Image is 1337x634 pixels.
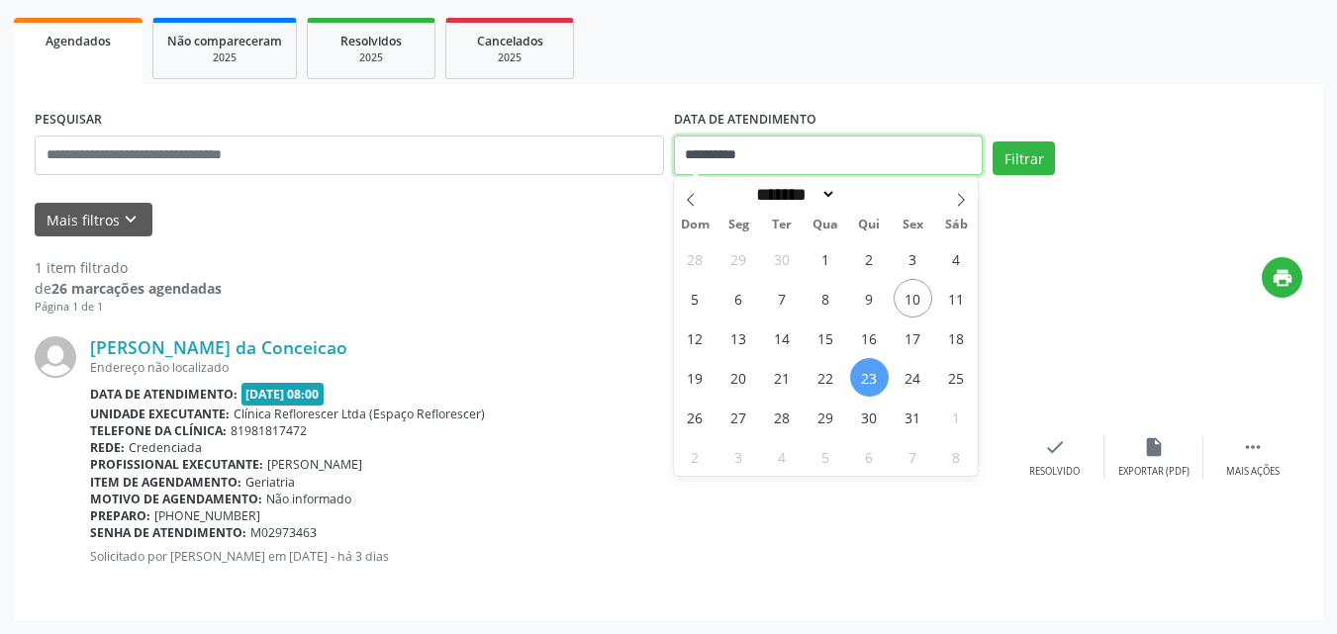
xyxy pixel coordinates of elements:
[719,239,758,278] span: Setembro 29, 2025
[90,406,230,422] b: Unidade executante:
[807,318,845,357] span: Outubro 15, 2025
[676,239,715,278] span: Setembro 28, 2025
[676,437,715,476] span: Novembro 2, 2025
[807,437,845,476] span: Novembro 5, 2025
[674,105,816,136] label: DATA DE ATENDIMENTO
[763,279,802,317] span: Outubro 7, 2025
[763,239,802,278] span: Setembro 30, 2025
[35,257,222,278] div: 1 item filtrado
[763,437,802,476] span: Novembro 4, 2025
[460,50,559,65] div: 2025
[850,318,889,357] span: Outubro 16, 2025
[937,398,976,436] span: Novembro 1, 2025
[719,437,758,476] span: Novembro 3, 2025
[937,358,976,397] span: Outubro 25, 2025
[250,524,317,541] span: M02973463
[120,209,142,230] i: keyboard_arrow_down
[763,398,802,436] span: Outubro 28, 2025
[993,141,1055,175] button: Filtrar
[1143,436,1165,458] i: insert_drive_file
[1029,465,1080,479] div: Resolvido
[674,219,717,231] span: Dom
[340,33,402,49] span: Resolvidos
[807,279,845,317] span: Outubro 8, 2025
[894,279,932,317] span: Outubro 10, 2025
[716,219,760,231] span: Seg
[245,474,295,491] span: Geriatria
[90,439,125,456] b: Rede:
[90,491,262,507] b: Motivo de agendamento:
[937,318,976,357] span: Outubro 18, 2025
[894,437,932,476] span: Novembro 7, 2025
[35,278,222,299] div: de
[231,422,307,439] span: 81981817472
[850,239,889,278] span: Outubro 2, 2025
[1118,465,1190,479] div: Exportar (PDF)
[90,422,227,439] b: Telefone da clínica:
[90,456,263,473] b: Profissional executante:
[937,437,976,476] span: Novembro 8, 2025
[477,33,543,49] span: Cancelados
[807,398,845,436] span: Outubro 29, 2025
[90,524,246,541] b: Senha de atendimento:
[847,219,891,231] span: Qui
[234,406,485,422] span: Clínica Reflorescer Ltda (Espaço Reflorescer)
[807,358,845,397] span: Outubro 22, 2025
[937,279,976,317] span: Outubro 11, 2025
[241,383,325,406] span: [DATE] 08:00
[807,239,845,278] span: Outubro 1, 2025
[35,299,222,316] div: Página 1 de 1
[1242,436,1264,458] i: 
[719,279,758,317] span: Outubro 6, 2025
[35,336,76,378] img: img
[850,437,889,476] span: Novembro 6, 2025
[90,386,238,403] b: Data de atendimento:
[850,398,889,436] span: Outubro 30, 2025
[719,318,758,357] span: Outubro 13, 2025
[46,33,111,49] span: Agendados
[804,219,847,231] span: Qua
[894,398,932,436] span: Outubro 31, 2025
[836,184,902,205] input: Year
[719,358,758,397] span: Outubro 20, 2025
[934,219,978,231] span: Sáb
[167,50,282,65] div: 2025
[894,239,932,278] span: Outubro 3, 2025
[267,456,362,473] span: [PERSON_NAME]
[35,203,152,237] button: Mais filtroskeyboard_arrow_down
[154,507,260,524] span: [PHONE_NUMBER]
[90,336,347,358] a: [PERSON_NAME] da Conceicao
[129,439,202,456] span: Credenciada
[763,318,802,357] span: Outubro 14, 2025
[894,318,932,357] span: Outubro 17, 2025
[676,279,715,317] span: Outubro 5, 2025
[1226,465,1280,479] div: Mais ações
[35,105,102,136] label: PESQUISAR
[894,358,932,397] span: Outubro 24, 2025
[90,359,1005,376] div: Endereço não localizado
[850,279,889,317] span: Outubro 9, 2025
[1272,267,1293,289] i: print
[676,398,715,436] span: Outubro 26, 2025
[760,219,804,231] span: Ter
[676,318,715,357] span: Outubro 12, 2025
[266,491,351,507] span: Não informado
[51,279,222,298] strong: 26 marcações agendadas
[676,358,715,397] span: Outubro 19, 2025
[750,184,837,205] select: Month
[90,507,150,524] b: Preparo:
[850,358,889,397] span: Outubro 23, 2025
[322,50,421,65] div: 2025
[891,219,934,231] span: Sex
[763,358,802,397] span: Outubro 21, 2025
[1044,436,1066,458] i: check
[1262,257,1302,298] button: print
[90,548,1005,565] p: Solicitado por [PERSON_NAME] em [DATE] - há 3 dias
[90,474,241,491] b: Item de agendamento:
[937,239,976,278] span: Outubro 4, 2025
[167,33,282,49] span: Não compareceram
[719,398,758,436] span: Outubro 27, 2025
